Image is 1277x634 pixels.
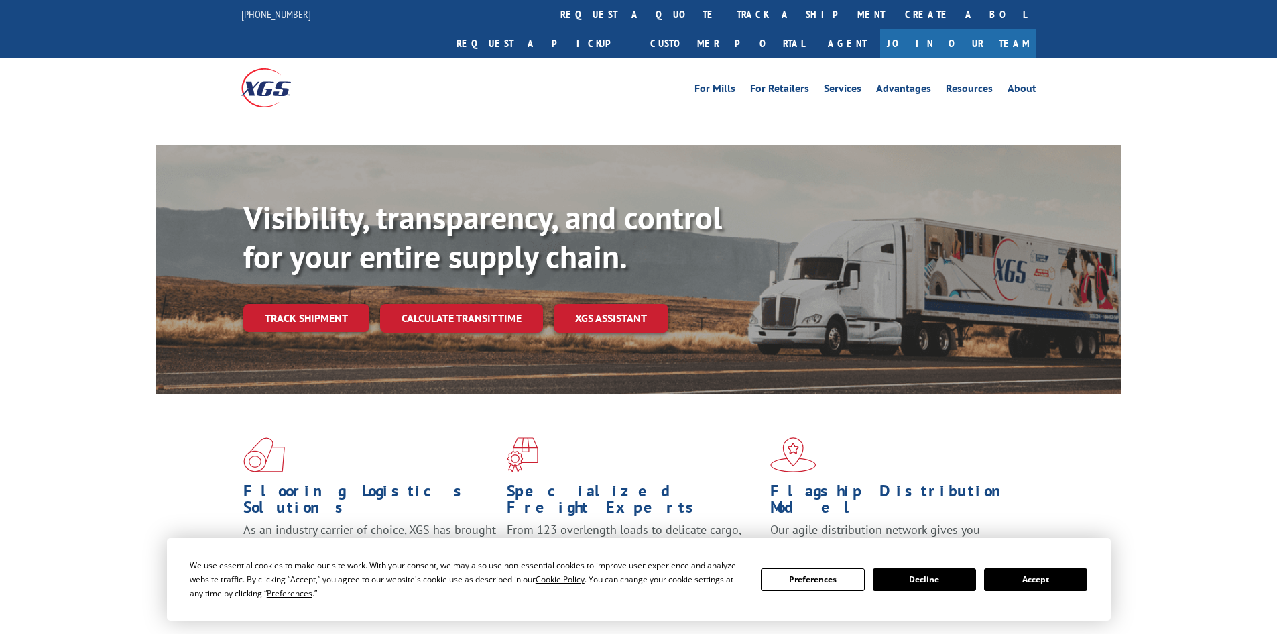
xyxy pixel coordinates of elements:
h1: Flooring Logistics Solutions [243,483,497,522]
img: xgs-icon-total-supply-chain-intelligence-red [243,437,285,472]
span: Cookie Policy [536,574,585,585]
a: Request a pickup [446,29,640,58]
div: Cookie Consent Prompt [167,538,1111,621]
a: XGS ASSISTANT [554,304,668,333]
a: For Mills [694,83,735,98]
b: Visibility, transparency, and control for your entire supply chain. [243,197,722,277]
a: Calculate transit time [380,304,543,333]
a: For Retailers [750,83,809,98]
a: Agent [814,29,880,58]
button: Preferences [761,568,864,591]
span: Our agile distribution network gives you nationwide inventory management on demand. [770,522,1017,553]
img: xgs-icon-flagship-distribution-model-red [770,437,816,472]
h1: Flagship Distribution Model [770,483,1024,522]
a: Track shipment [243,304,369,332]
a: Advantages [876,83,931,98]
span: Preferences [267,588,312,599]
button: Accept [984,568,1087,591]
a: Services [824,83,861,98]
p: From 123 overlength loads to delicate cargo, our experienced staff knows the best way to move you... [507,522,760,582]
a: Join Our Team [880,29,1036,58]
a: Resources [946,83,993,98]
a: [PHONE_NUMBER] [241,7,311,21]
img: xgs-icon-focused-on-flooring-red [507,437,538,472]
h1: Specialized Freight Experts [507,483,760,522]
a: About [1008,83,1036,98]
a: Customer Portal [640,29,814,58]
span: As an industry carrier of choice, XGS has brought innovation and dedication to flooring logistics... [243,522,496,570]
div: We use essential cookies to make our site work. With your consent, we may also use non-essential ... [190,558,745,600]
button: Decline [873,568,976,591]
